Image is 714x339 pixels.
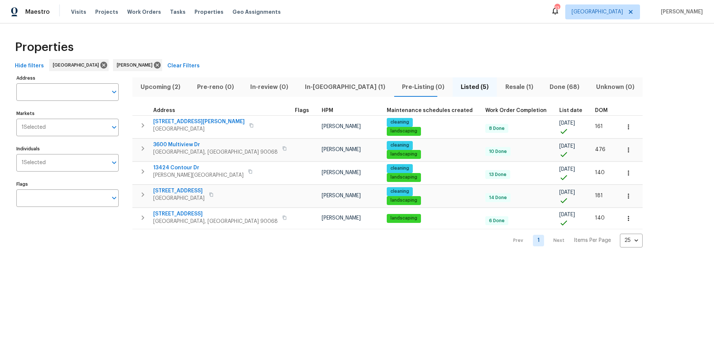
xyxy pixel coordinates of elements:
[595,193,603,198] span: 181
[322,193,361,198] span: [PERSON_NAME]
[247,82,292,92] span: In-review (0)
[559,190,575,195] span: [DATE]
[387,108,473,113] span: Maintenance schedules created
[16,76,119,80] label: Address
[167,61,200,71] span: Clear Filters
[153,118,245,125] span: [STREET_ADDRESS][PERSON_NAME]
[301,82,389,92] span: In-[GEOGRAPHIC_DATA] (1)
[595,170,605,175] span: 140
[592,82,639,92] span: Unknown (0)
[387,174,420,180] span: landscaping
[322,170,361,175] span: [PERSON_NAME]
[595,124,603,129] span: 161
[153,164,244,172] span: 13424 Contour Dr
[109,157,119,168] button: Open
[572,8,623,16] span: [GEOGRAPHIC_DATA]
[137,82,184,92] span: Upcoming (2)
[322,108,333,113] span: HPM
[194,8,223,16] span: Properties
[113,59,162,71] div: [PERSON_NAME]
[153,210,278,218] span: [STREET_ADDRESS]
[109,193,119,203] button: Open
[398,82,448,92] span: Pre-Listing (0)
[109,87,119,97] button: Open
[559,167,575,172] span: [DATE]
[486,218,508,224] span: 6 Done
[16,182,119,186] label: Flags
[559,144,575,149] span: [DATE]
[15,61,44,71] span: Hide filters
[486,148,510,155] span: 10 Done
[387,142,412,148] span: cleaning
[485,108,547,113] span: Work Order Completion
[22,124,46,131] span: 1 Selected
[574,237,611,244] p: Items Per Page
[595,108,608,113] span: DOM
[533,235,544,246] a: Goto page 1
[22,160,46,166] span: 1 Selected
[153,125,245,133] span: [GEOGRAPHIC_DATA]
[170,9,186,15] span: Tasks
[559,108,582,113] span: List date
[620,231,643,250] div: 25
[295,108,309,113] span: Flags
[554,4,560,12] div: 13
[387,151,420,157] span: landscaping
[16,111,119,116] label: Markets
[153,195,205,202] span: [GEOGRAPHIC_DATA]
[164,59,203,73] button: Clear Filters
[25,8,50,16] span: Maestro
[117,61,155,69] span: [PERSON_NAME]
[387,215,420,221] span: landscaping
[193,82,238,92] span: Pre-reno (0)
[127,8,161,16] span: Work Orders
[53,61,102,69] span: [GEOGRAPHIC_DATA]
[506,234,643,247] nav: Pagination Navigation
[658,8,703,16] span: [PERSON_NAME]
[387,128,420,134] span: landscaping
[387,119,412,125] span: cleaning
[12,59,47,73] button: Hide filters
[559,121,575,126] span: [DATE]
[153,141,278,148] span: 3600 Multiview Dr
[595,147,605,152] span: 476
[71,8,86,16] span: Visits
[15,44,74,51] span: Properties
[49,59,109,71] div: [GEOGRAPHIC_DATA]
[486,172,509,178] span: 13 Done
[232,8,281,16] span: Geo Assignments
[486,125,508,132] span: 8 Done
[387,165,412,172] span: cleaning
[387,188,412,195] span: cleaning
[387,197,420,204] span: landscaping
[16,147,119,151] label: Individuals
[546,82,583,92] span: Done (68)
[322,215,361,221] span: [PERSON_NAME]
[322,147,361,152] span: [PERSON_NAME]
[153,172,244,179] span: [PERSON_NAME][GEOGRAPHIC_DATA]
[322,124,361,129] span: [PERSON_NAME]
[153,218,278,225] span: [GEOGRAPHIC_DATA], [GEOGRAPHIC_DATA] 90068
[153,148,278,156] span: [GEOGRAPHIC_DATA], [GEOGRAPHIC_DATA] 90068
[559,212,575,217] span: [DATE]
[95,8,118,16] span: Projects
[153,108,175,113] span: Address
[153,187,205,195] span: [STREET_ADDRESS]
[501,82,537,92] span: Resale (1)
[109,122,119,132] button: Open
[595,215,605,221] span: 140
[457,82,493,92] span: Listed (5)
[486,195,510,201] span: 14 Done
